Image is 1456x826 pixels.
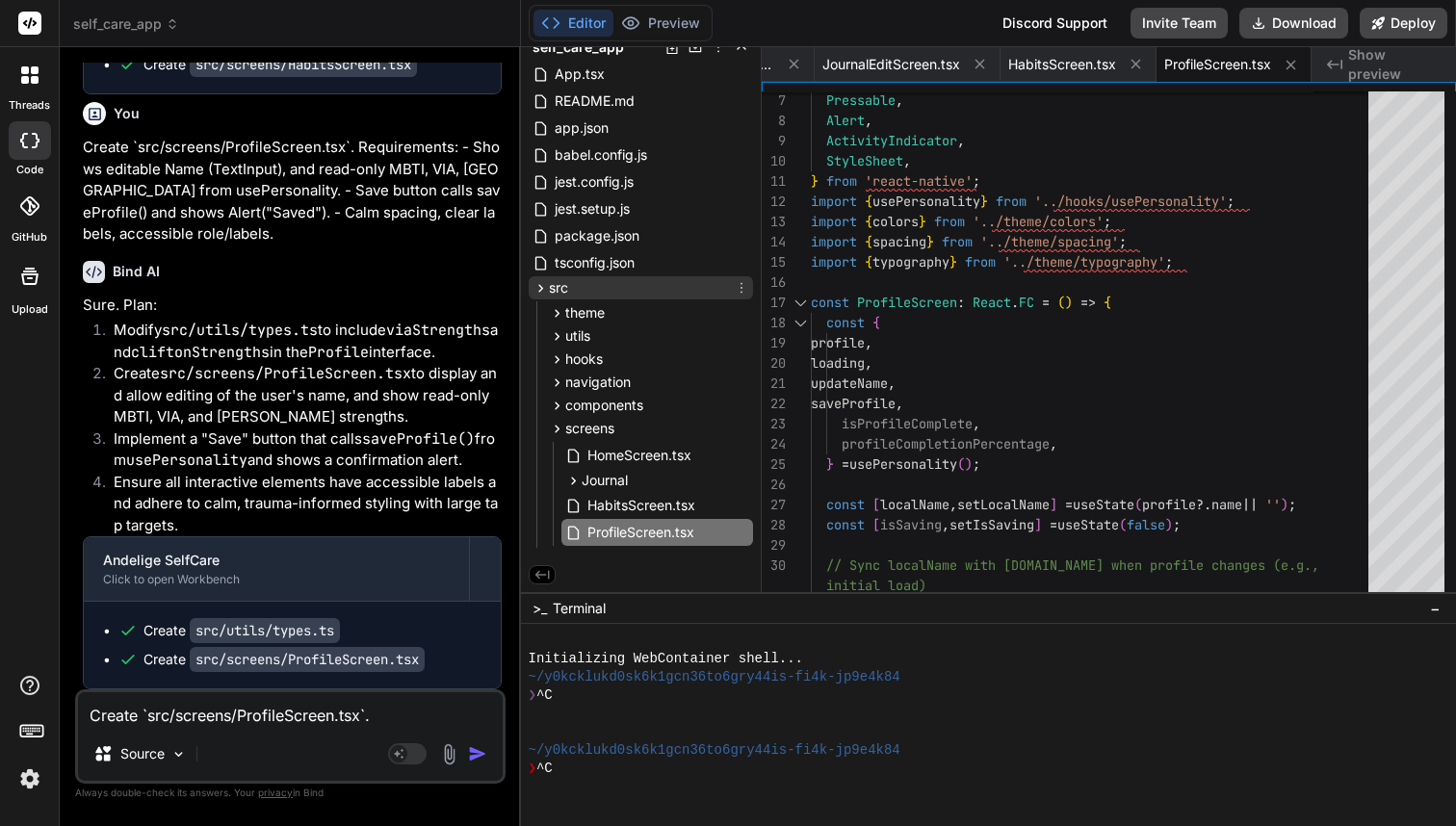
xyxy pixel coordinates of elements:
[857,294,957,311] span: ProfileScreen
[553,599,606,618] span: Terminal
[553,90,637,113] span: README.md
[957,455,965,473] span: (
[83,295,502,317] p: Sure. Plan:
[549,278,568,297] span: src
[811,334,865,351] span: profile
[842,435,1050,452] span: profileCompletionPercentage
[1142,496,1196,513] span: profile
[12,229,47,245] label: GitHub
[811,395,896,412] span: saveProfile
[949,516,1034,533] span: setIsSaving
[826,455,834,473] span: }
[872,314,880,331] span: {
[762,475,786,495] div: 26
[1165,253,1173,271] span: ;
[9,97,50,114] label: threads
[762,131,786,151] div: 9
[872,233,926,250] span: spacing
[842,455,849,473] span: =
[865,233,872,250] span: {
[553,170,636,194] span: jest.config.js
[842,415,973,432] span: isProfileComplete
[980,193,988,210] span: }
[826,556,1219,574] span: // Sync localName with [DOMAIN_NAME] when profile c
[190,618,340,643] code: src/utils/types.ts
[613,10,708,37] button: Preview
[762,454,786,475] div: 25
[826,577,926,594] span: initial load)
[1104,213,1111,230] span: ;
[973,172,980,190] span: ;
[1242,496,1258,513] span: ||
[1050,516,1057,533] span: =
[84,537,469,601] button: Andelige SelfCareClick to open Workbench
[553,224,641,247] span: package.json
[120,744,165,763] p: Source
[565,303,605,323] span: theme
[1034,193,1227,210] span: '../hooks/usePersonality'
[865,253,872,271] span: {
[113,262,160,281] h6: Bind AI
[438,743,460,765] img: attachment
[553,251,637,274] span: tsconfig.json
[788,293,813,313] div: Click to collapse the range.
[529,668,900,686] span: ~/y0kcklukd0sk6k1gcn36to6gry44is-fi4k-jp9e4k84
[529,650,803,668] span: Initializing WebContainer shell...
[16,162,43,178] label: code
[865,354,872,372] span: ,
[258,787,293,798] span: privacy
[565,396,643,415] span: components
[170,746,187,762] img: Pick Models
[565,349,603,369] span: hooks
[162,321,318,340] code: src/utils/types.ts
[533,599,547,618] span: >_
[762,151,786,171] div: 10
[762,515,786,535] div: 28
[957,496,1050,513] span: setLocalName
[1119,516,1127,533] span: (
[1050,496,1057,513] span: ]
[762,353,786,374] div: 20
[942,516,949,533] span: ,
[1057,516,1119,533] span: useState
[585,521,696,544] span: ProfileScreen.tsx
[865,334,872,351] span: ,
[826,496,865,513] span: const
[762,333,786,353] div: 19
[13,762,46,795] img: settings
[529,741,900,760] span: ~/y0kcklukd0sk6k1gcn36to6gry44is-fi4k-jp9e4k84
[965,455,973,473] span: )
[762,192,786,212] div: 12
[565,373,631,392] span: navigation
[872,193,980,210] span: usePersonality
[811,233,857,250] span: import
[811,253,857,271] span: import
[1281,496,1288,513] span: )
[991,8,1119,39] div: Discord Support
[1057,294,1065,311] span: (
[75,784,506,802] p: Always double-check its answers. Your in Bind
[811,374,888,392] span: updateName
[973,455,980,473] span: ;
[865,172,973,190] span: 'react-native'
[98,363,502,428] li: Create to display and allow editing of the user's name, and show read-only MBTI, VIA, and [PERSON...
[565,419,614,438] span: screens
[529,760,536,778] span: ❯
[872,516,880,533] span: [
[872,253,949,271] span: typography
[98,472,502,537] li: Ensure all interactive elements have accessible labels and adhere to calm, trauma-informed stylin...
[536,686,553,705] span: ^C
[896,91,903,109] span: ,
[762,232,786,252] div: 14
[762,293,786,313] div: 17
[553,63,607,86] span: App.tsx
[126,451,247,470] code: usePersonality
[114,104,140,123] h6: You
[103,572,450,587] div: Click to open Workbench
[973,294,1011,311] span: React
[533,38,624,57] span: self_care_app
[762,394,786,414] div: 22
[919,213,926,230] span: }
[762,212,786,232] div: 13
[1034,516,1042,533] span: ]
